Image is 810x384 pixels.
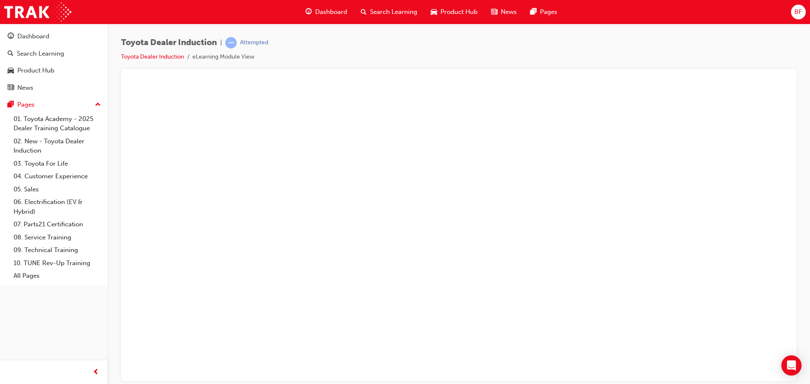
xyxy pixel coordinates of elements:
[361,7,367,17] span: search-icon
[3,29,104,44] a: Dashboard
[354,3,424,21] a: search-iconSearch Learning
[10,257,104,270] a: 10. TUNE Rev-Up Training
[121,53,184,60] a: Toyota Dealer Induction
[10,218,104,231] a: 07. Parts21 Certification
[370,7,417,17] span: Search Learning
[10,157,104,170] a: 03. Toyota For Life
[225,37,237,48] span: learningRecordVerb_ATTEMPT-icon
[10,244,104,257] a: 09. Technical Training
[530,7,537,17] span: pages-icon
[3,97,104,113] button: Pages
[220,38,222,48] span: |
[524,3,564,21] a: pages-iconPages
[431,7,437,17] span: car-icon
[8,84,14,92] span: news-icon
[93,367,99,378] span: prev-icon
[3,80,104,96] a: News
[10,231,104,244] a: 08. Service Training
[440,7,478,17] span: Product Hub
[781,355,802,376] div: Open Intercom Messenger
[484,3,524,21] a: news-iconNews
[17,66,54,75] div: Product Hub
[10,170,104,183] a: 04. Customer Experience
[8,67,14,75] span: car-icon
[8,33,14,40] span: guage-icon
[8,101,14,109] span: pages-icon
[17,100,35,110] div: Pages
[10,183,104,196] a: 05. Sales
[299,3,354,21] a: guage-iconDashboard
[540,7,557,17] span: Pages
[240,39,268,47] div: Attempted
[491,7,497,17] span: news-icon
[95,99,101,110] span: up-icon
[315,7,347,17] span: Dashboard
[10,269,104,282] a: All Pages
[17,49,64,59] div: Search Learning
[3,46,104,62] a: Search Learning
[10,196,104,218] a: 06. Electrification (EV & Hybrid)
[8,50,13,58] span: search-icon
[501,7,517,17] span: News
[3,27,104,97] button: DashboardSearch LearningProduct HubNews
[3,63,104,78] a: Product Hub
[794,7,802,17] span: BF
[424,3,484,21] a: car-iconProduct Hub
[17,32,49,41] div: Dashboard
[121,38,217,48] span: Toyota Dealer Induction
[4,3,71,21] img: Trak
[192,52,254,62] li: eLearning Module View
[17,83,33,93] div: News
[10,113,104,135] a: 01. Toyota Academy - 2025 Dealer Training Catalogue
[305,7,312,17] span: guage-icon
[791,5,806,19] button: BF
[10,135,104,157] a: 02. New - Toyota Dealer Induction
